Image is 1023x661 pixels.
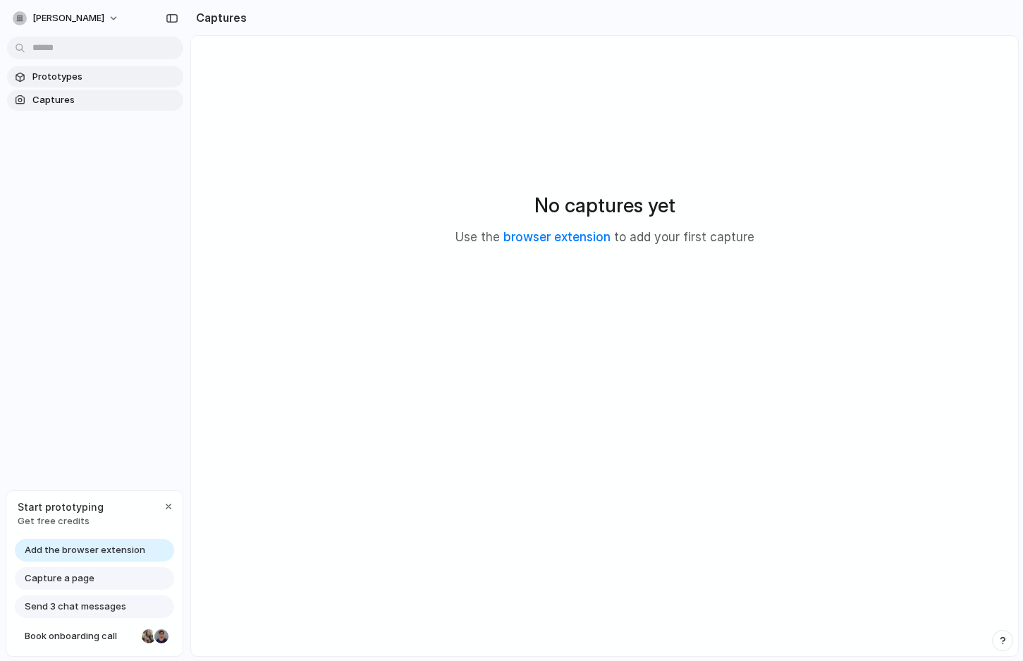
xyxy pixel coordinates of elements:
a: Prototypes [7,66,183,87]
a: browser extension [503,230,611,244]
h2: Captures [190,9,247,26]
button: [PERSON_NAME] [7,7,126,30]
span: Captures [32,93,178,107]
span: Get free credits [18,514,104,528]
div: Nicole Kubica [140,628,157,645]
span: Book onboarding call [25,629,136,643]
a: Book onboarding call [15,625,174,648]
div: Christian Iacullo [153,628,170,645]
span: Start prototyping [18,499,104,514]
span: Capture a page [25,571,94,586]
span: Add the browser extension [25,543,145,557]
span: Send 3 chat messages [25,600,126,614]
span: [PERSON_NAME] [32,11,104,25]
span: Prototypes [32,70,178,84]
h2: No captures yet [534,190,675,220]
p: Use the to add your first capture [455,229,754,247]
a: Add the browser extension [15,539,174,562]
a: Captures [7,90,183,111]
